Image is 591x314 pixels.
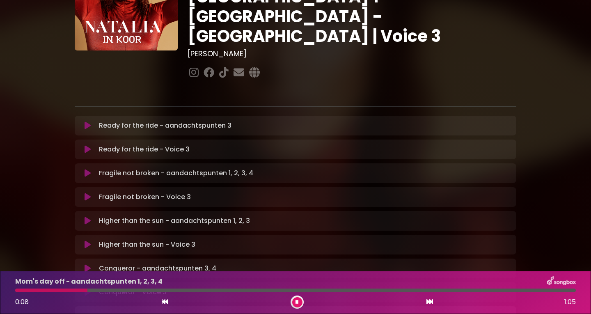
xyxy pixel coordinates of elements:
[99,144,190,154] p: Ready for the ride - Voice 3
[99,240,195,250] p: Higher than the sun - Voice 3
[15,277,163,286] p: Mom's day off - aandachtspunten 1, 2, 3, 4
[547,276,576,287] img: songbox-logo-white.png
[99,216,250,226] p: Higher than the sun - aandachtspunten 1, 2, 3
[15,297,29,307] span: 0:08
[99,264,216,273] p: Conqueror - aandachtspunten 3, 4
[188,49,516,58] h3: [PERSON_NAME]
[564,297,576,307] span: 1:05
[99,168,253,178] p: Fragile not broken - aandachtspunten 1, 2, 3, 4
[99,121,231,131] p: Ready for the ride - aandachtspunten 3
[99,192,191,202] p: Fragile not broken - Voice 3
